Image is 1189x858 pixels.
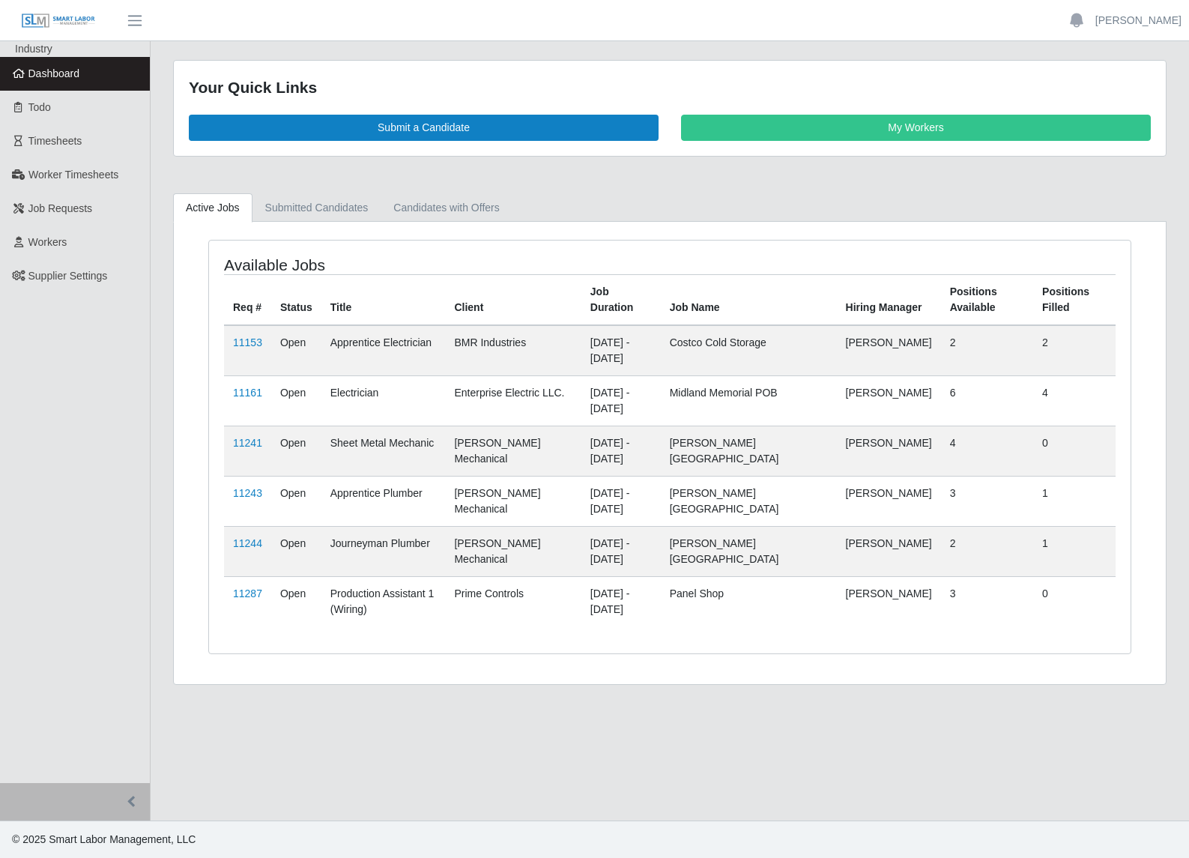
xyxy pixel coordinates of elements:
[28,202,93,214] span: Job Requests
[837,274,941,325] th: Hiring Manager
[837,325,941,376] td: [PERSON_NAME]
[581,476,661,526] td: [DATE] - [DATE]
[837,476,941,526] td: [PERSON_NAME]
[1033,426,1116,476] td: 0
[1033,526,1116,576] td: 1
[233,387,262,399] a: 11161
[445,476,581,526] td: [PERSON_NAME] Mechanical
[445,325,581,376] td: BMR Industries
[271,426,321,476] td: Open
[15,43,52,55] span: Industry
[271,526,321,576] td: Open
[941,476,1033,526] td: 3
[581,576,661,626] td: [DATE] - [DATE]
[189,76,1151,100] div: Your Quick Links
[837,576,941,626] td: [PERSON_NAME]
[661,274,837,325] th: Job Name
[271,576,321,626] td: Open
[445,526,581,576] td: [PERSON_NAME] Mechanical
[28,169,118,181] span: Worker Timesheets
[941,426,1033,476] td: 4
[581,274,661,325] th: Job Duration
[224,274,271,325] th: Req #
[681,115,1151,141] a: My Workers
[1033,476,1116,526] td: 1
[445,576,581,626] td: Prime Controls
[271,476,321,526] td: Open
[271,274,321,325] th: Status
[28,135,82,147] span: Timesheets
[224,256,582,274] h4: Available Jobs
[233,336,262,348] a: 11153
[661,476,837,526] td: [PERSON_NAME][GEOGRAPHIC_DATA]
[661,426,837,476] td: [PERSON_NAME][GEOGRAPHIC_DATA]
[837,526,941,576] td: [PERSON_NAME]
[321,526,446,576] td: Journeyman Plumber
[941,325,1033,376] td: 2
[1033,274,1116,325] th: Positions Filled
[233,587,262,599] a: 11287
[28,67,80,79] span: Dashboard
[12,833,196,845] span: © 2025 Smart Labor Management, LLC
[941,526,1033,576] td: 2
[173,193,252,223] a: Active Jobs
[321,426,446,476] td: Sheet Metal Mechanic
[661,375,837,426] td: Midland Memorial POB
[381,193,512,223] a: Candidates with Offers
[445,274,581,325] th: Client
[581,325,661,376] td: [DATE] - [DATE]
[28,270,108,282] span: Supplier Settings
[21,13,96,29] img: SLM Logo
[321,375,446,426] td: Electrician
[233,537,262,549] a: 11244
[271,325,321,376] td: Open
[1033,325,1116,376] td: 2
[445,426,581,476] td: [PERSON_NAME] Mechanical
[941,576,1033,626] td: 3
[941,274,1033,325] th: Positions Available
[661,325,837,376] td: Costco Cold Storage
[581,375,661,426] td: [DATE] - [DATE]
[1033,576,1116,626] td: 0
[321,325,446,376] td: Apprentice Electrician
[233,437,262,449] a: 11241
[581,426,661,476] td: [DATE] - [DATE]
[233,487,262,499] a: 11243
[271,375,321,426] td: Open
[321,476,446,526] td: Apprentice Plumber
[321,274,446,325] th: Title
[837,375,941,426] td: [PERSON_NAME]
[321,576,446,626] td: Production Assistant 1 (Wiring)
[1095,13,1182,28] a: [PERSON_NAME]
[445,375,581,426] td: Enterprise Electric LLC.
[28,101,51,113] span: Todo
[661,526,837,576] td: [PERSON_NAME][GEOGRAPHIC_DATA]
[941,375,1033,426] td: 6
[837,426,941,476] td: [PERSON_NAME]
[28,236,67,248] span: Workers
[581,526,661,576] td: [DATE] - [DATE]
[661,576,837,626] td: Panel Shop
[252,193,381,223] a: Submitted Candidates
[1033,375,1116,426] td: 4
[189,115,659,141] a: Submit a Candidate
